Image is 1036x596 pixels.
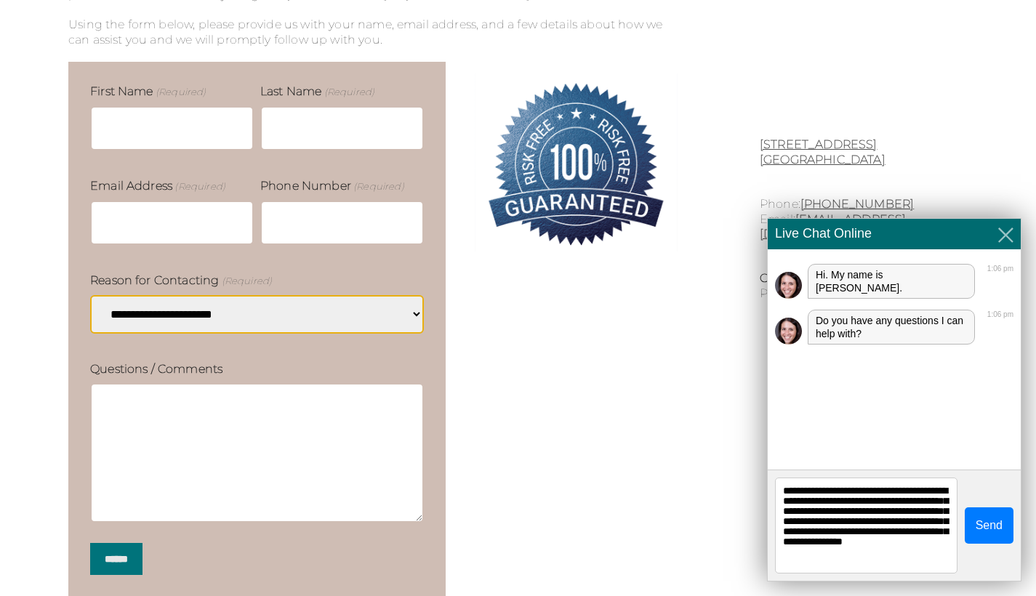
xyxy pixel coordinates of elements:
label: Reason for Contacting [90,273,272,289]
img: 100% Risk-Free. Guaranteed. [475,62,678,265]
a: [PHONE_NUMBER] [800,197,914,211]
label: Questions / Comments [90,361,222,377]
span: (Required) [220,274,272,287]
div: 1:06 pm [987,264,1013,273]
button: Send [965,507,1013,544]
a: [STREET_ADDRESS][GEOGRAPHIC_DATA] [760,137,886,166]
div: 1:06 pm [987,310,1013,319]
span: (Required) [174,180,225,193]
label: Last Name [260,84,374,100]
span: Live Chat Online [775,225,872,242]
div: Do you have any questions I can help with? [808,310,975,345]
p: Phone: Email: [760,197,1002,242]
p: Using the form below, please provide us with your name, email address, and a few details about ho... [68,17,678,48]
span: (Required) [154,85,206,98]
label: Email Address [90,178,225,194]
label: First Name [90,84,206,100]
div: Hi. My name is [PERSON_NAME]. [808,264,975,299]
span: (Required) [353,180,404,193]
label: Phone Number [260,178,404,194]
span: (Required) [323,85,374,98]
